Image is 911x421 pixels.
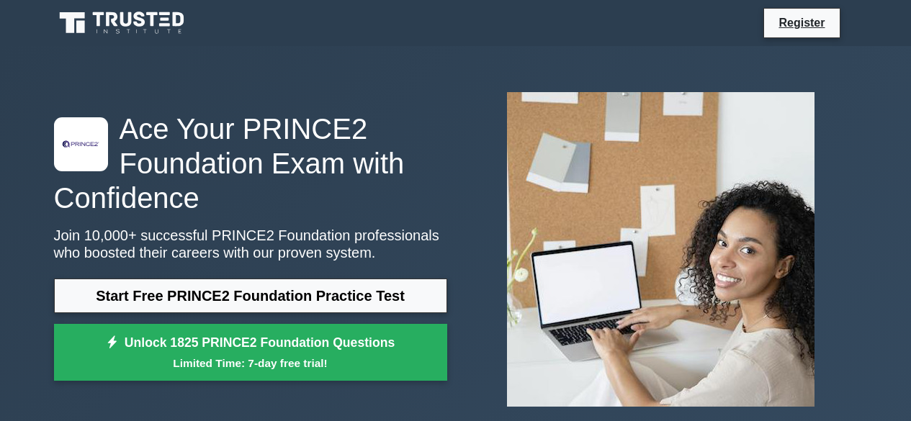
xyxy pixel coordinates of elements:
[54,112,447,215] h1: Ace Your PRINCE2 Foundation Exam with Confidence
[770,14,833,32] a: Register
[72,355,429,371] small: Limited Time: 7-day free trial!
[54,279,447,313] a: Start Free PRINCE2 Foundation Practice Test
[54,324,447,381] a: Unlock 1825 PRINCE2 Foundation QuestionsLimited Time: 7-day free trial!
[54,227,447,261] p: Join 10,000+ successful PRINCE2 Foundation professionals who boosted their careers with our prove...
